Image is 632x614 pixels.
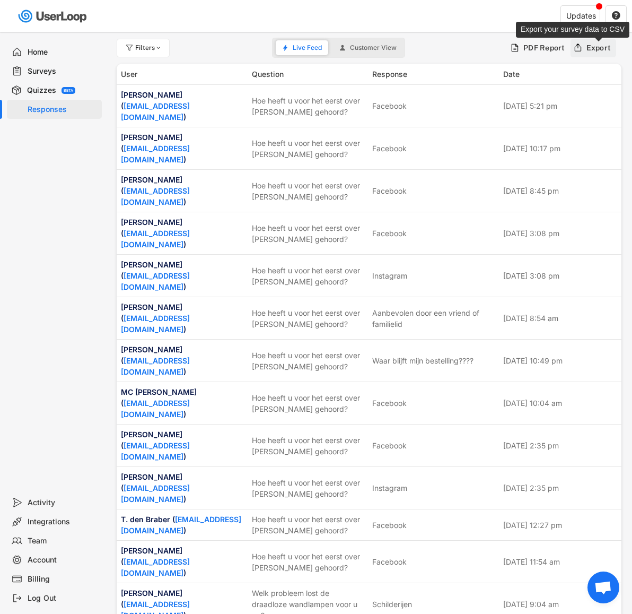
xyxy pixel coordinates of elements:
[612,11,620,20] text: 
[28,574,98,584] div: Billing
[121,471,245,505] div: [PERSON_NAME] ( )
[372,143,407,154] div: Facebook
[121,186,190,206] a: [EMAIL_ADDRESS][DOMAIN_NAME]
[372,397,407,409] div: Facebook
[121,144,190,164] a: [EMAIL_ADDRESS][DOMAIN_NAME]
[372,440,407,451] div: Facebook
[252,137,366,160] div: Hoe heeft u voor het eerst over [PERSON_NAME] gehoord?
[372,482,407,494] div: Instagram
[372,556,407,567] div: Facebook
[372,270,407,281] div: Instagram
[28,66,98,76] div: Surveys
[503,355,617,366] div: [DATE] 10:49 pm
[566,12,596,20] div: Updates
[121,89,245,123] div: [PERSON_NAME] ( )
[121,271,190,291] a: [EMAIL_ADDRESS][DOMAIN_NAME]
[121,545,245,578] div: [PERSON_NAME] ( )
[503,313,617,324] div: [DATE] 8:54 am
[135,45,163,51] div: Filters
[372,355,473,366] div: Waar blijft mijn bestelling????
[28,498,98,508] div: Activity
[28,555,98,565] div: Account
[503,520,617,531] div: [DATE] 12:27 pm
[293,45,322,51] span: Live Feed
[611,11,621,21] button: 
[252,392,366,414] div: Hoe heeft u voor het eerst over [PERSON_NAME] gehoord?
[503,143,617,154] div: [DATE] 10:17 pm
[28,536,98,546] div: Team
[64,89,73,92] div: BETA
[121,101,190,122] a: [EMAIL_ADDRESS][DOMAIN_NAME]
[121,441,190,461] a: [EMAIL_ADDRESS][DOMAIN_NAME]
[121,515,241,535] a: [EMAIL_ADDRESS][DOMAIN_NAME]
[503,556,617,567] div: [DATE] 11:54 am
[276,40,328,55] button: Live Feed
[121,174,245,207] div: [PERSON_NAME] ( )
[587,572,619,603] div: Open de chat
[372,520,407,531] div: Facebook
[503,270,617,281] div: [DATE] 3:08 pm
[503,397,617,409] div: [DATE] 10:04 am
[121,68,245,80] div: User
[252,180,366,202] div: Hoe heeft u voor het eerst over [PERSON_NAME] gehoord?
[121,514,245,536] div: T. den Braber ( )
[28,517,98,527] div: Integrations
[121,259,245,292] div: [PERSON_NAME] ( )
[252,265,366,287] div: Hoe heeft u voor het eerst over [PERSON_NAME] gehoord?
[252,350,366,372] div: Hoe heeft u voor het eerst over [PERSON_NAME] gehoord?
[121,217,245,250] div: [PERSON_NAME] ( )
[121,356,190,376] a: [EMAIL_ADDRESS][DOMAIN_NAME]
[503,482,617,494] div: [DATE] 2:35 pm
[28,47,98,57] div: Home
[503,228,617,239] div: [DATE] 3:08 pm
[586,43,611,53] div: Export
[121,399,190,419] a: [EMAIL_ADDRESS][DOMAIN_NAME]
[503,440,617,451] div: [DATE] 2:35 pm
[121,483,190,504] a: [EMAIL_ADDRESS][DOMAIN_NAME]
[252,95,366,117] div: Hoe heeft u voor het eerst over [PERSON_NAME] gehoord?
[252,222,366,245] div: Hoe heeft u voor het eerst over [PERSON_NAME] gehoord?
[503,68,617,80] div: Date
[121,557,190,577] a: [EMAIL_ADDRESS][DOMAIN_NAME]
[121,314,190,334] a: [EMAIL_ADDRESS][DOMAIN_NAME]
[372,185,407,196] div: Facebook
[372,307,497,330] div: Aanbevolen door een vriend of familielid
[121,386,245,420] div: MC [PERSON_NAME] ( )
[252,68,366,80] div: Question
[252,551,366,573] div: Hoe heeft u voor het eerst over [PERSON_NAME] gehoord?
[372,100,407,111] div: Facebook
[523,43,565,53] div: PDF Report
[121,132,245,165] div: [PERSON_NAME] ( )
[121,301,245,335] div: [PERSON_NAME] ( )
[252,514,366,536] div: Hoe heeft u voor het eerst over [PERSON_NAME] gehoord?
[121,344,245,377] div: [PERSON_NAME] ( )
[350,45,397,51] span: Customer View
[252,435,366,457] div: Hoe heeft u voor het eerst over [PERSON_NAME] gehoord?
[333,40,403,55] button: Customer View
[372,68,497,80] div: Response
[28,105,98,115] div: Responses
[28,593,98,603] div: Log Out
[121,429,245,462] div: [PERSON_NAME] ( )
[121,229,190,249] a: [EMAIL_ADDRESS][DOMAIN_NAME]
[503,185,617,196] div: [DATE] 8:45 pm
[372,228,407,239] div: Facebook
[503,599,617,610] div: [DATE] 9:04 am
[27,85,56,96] div: Quizzes
[503,100,617,111] div: [DATE] 5:21 pm
[372,599,412,610] div: Schilderijen
[16,5,91,27] img: userloop-logo-01.svg
[252,477,366,499] div: Hoe heeft u voor het eerst over [PERSON_NAME] gehoord?
[252,307,366,330] div: Hoe heeft u voor het eerst over [PERSON_NAME] gehoord?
